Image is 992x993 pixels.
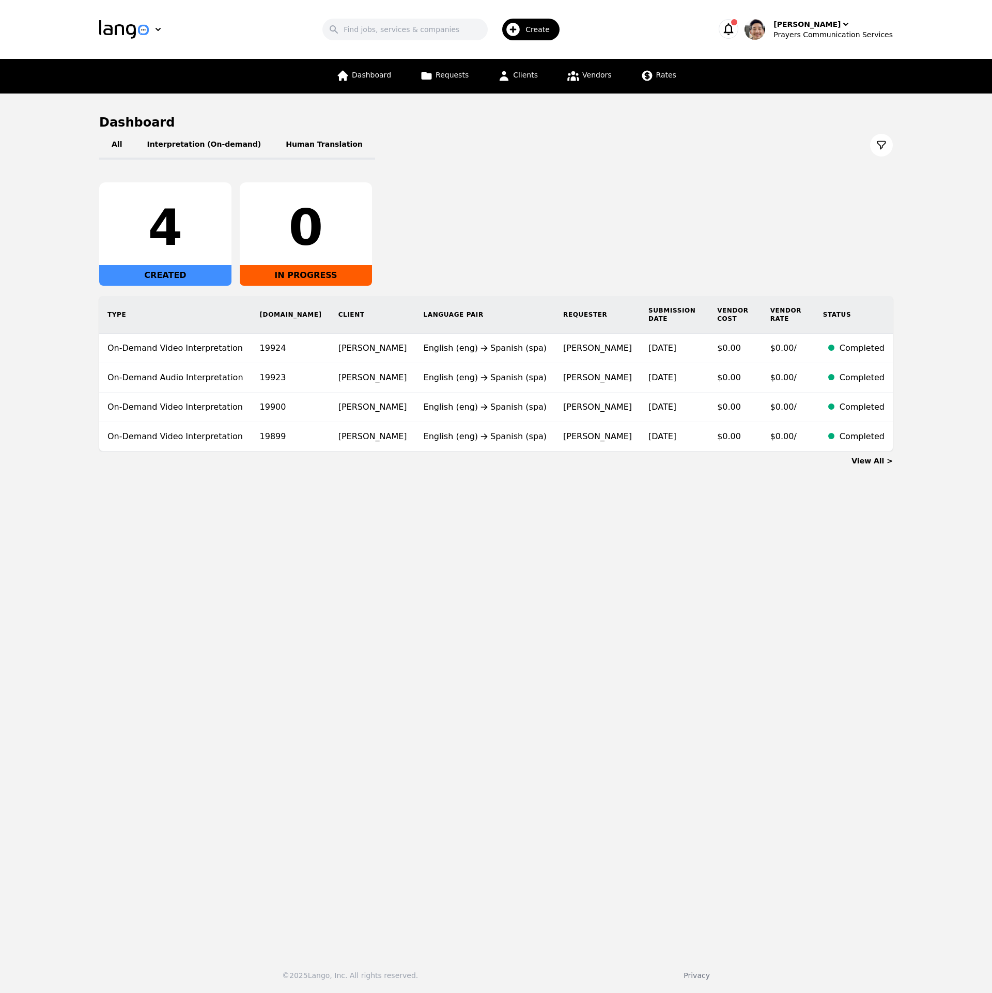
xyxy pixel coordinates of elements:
th: Client [330,296,415,334]
span: $0.00/ [770,373,797,382]
td: 19924 [252,334,330,363]
th: [DOMAIN_NAME] [252,296,330,334]
td: On-Demand Audio Interpretation [99,363,252,393]
span: Requests [436,71,469,79]
time: [DATE] [648,373,676,382]
span: Clients [513,71,538,79]
div: IN PROGRESS [240,265,372,286]
span: Rates [656,71,676,79]
a: Dashboard [330,59,397,94]
div: Completed [840,342,885,354]
time: [DATE] [648,343,676,353]
span: $0.00/ [770,431,797,441]
span: $0.00/ [770,402,797,412]
th: Status [815,296,893,334]
div: 0 [248,203,364,253]
div: [PERSON_NAME] [773,19,841,29]
input: Find jobs, services & companies [322,19,488,40]
div: Completed [840,371,885,384]
div: Completed [840,430,885,443]
td: [PERSON_NAME] [555,334,640,363]
div: 4 [107,203,223,253]
a: View All > [851,457,893,465]
th: Requester [555,296,640,334]
td: $0.00 [709,422,762,452]
th: Type [99,296,252,334]
a: Privacy [684,971,710,980]
button: Filter [870,134,893,157]
div: English (eng) Spanish (spa) [424,401,547,413]
div: English (eng) Spanish (spa) [424,342,547,354]
button: Create [488,14,566,44]
td: 19923 [252,363,330,393]
span: Dashboard [352,71,391,79]
td: [PERSON_NAME] [555,393,640,422]
div: English (eng) Spanish (spa) [424,371,547,384]
td: [PERSON_NAME] [330,334,415,363]
h1: Dashboard [99,114,893,131]
div: Completed [840,401,885,413]
a: Clients [491,59,544,94]
th: Submission Date [640,296,709,334]
td: $0.00 [709,393,762,422]
td: $0.00 [709,363,762,393]
td: [PERSON_NAME] [330,422,415,452]
button: Human Translation [273,131,375,160]
th: Vendor Cost [709,296,762,334]
a: Requests [414,59,475,94]
img: Logo [99,20,149,39]
div: English (eng) Spanish (spa) [424,430,547,443]
time: [DATE] [648,431,676,441]
time: [DATE] [648,402,676,412]
div: © 2025 Lango, Inc. All rights reserved. [282,970,418,981]
td: [PERSON_NAME] [330,363,415,393]
td: $0.00 [709,334,762,363]
div: CREATED [99,265,231,286]
div: Prayers Communication Services [773,29,893,40]
td: On-Demand Video Interpretation [99,393,252,422]
td: 19899 [252,422,330,452]
button: All [99,131,134,160]
button: User Profile[PERSON_NAME]Prayers Communication Services [745,19,893,40]
td: 19900 [252,393,330,422]
td: [PERSON_NAME] [330,393,415,422]
span: Vendors [582,71,611,79]
td: On-Demand Video Interpretation [99,334,252,363]
th: Language Pair [415,296,555,334]
button: Interpretation (On-demand) [134,131,273,160]
span: Create [525,24,557,35]
span: $0.00/ [770,343,797,353]
img: User Profile [745,19,765,40]
td: [PERSON_NAME] [555,363,640,393]
td: [PERSON_NAME] [555,422,640,452]
a: Vendors [561,59,617,94]
td: On-Demand Video Interpretation [99,422,252,452]
a: Rates [634,59,683,94]
th: Vendor Rate [762,296,815,334]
